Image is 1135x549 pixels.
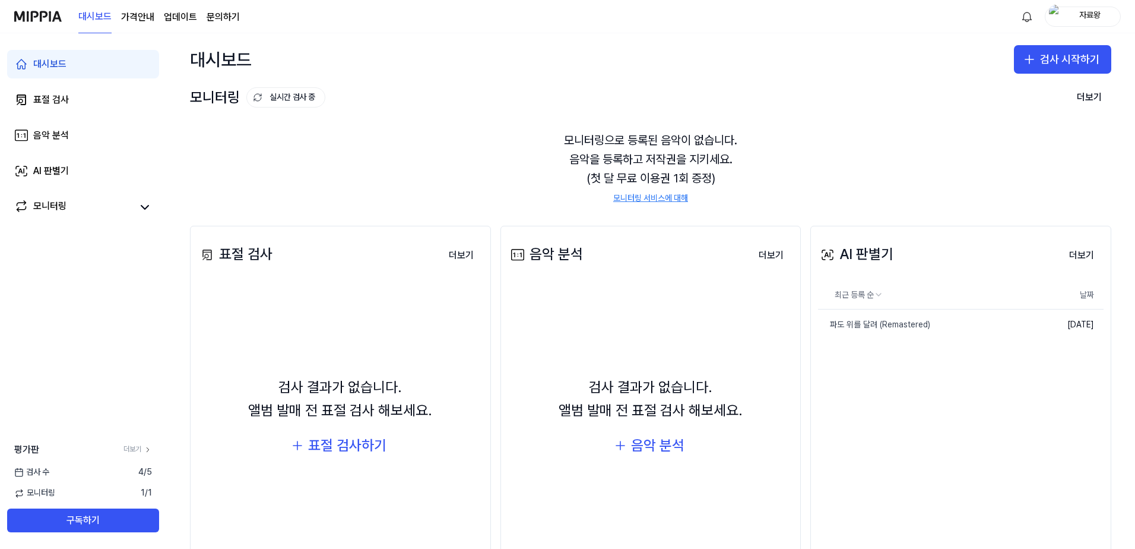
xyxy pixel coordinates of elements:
[308,434,386,457] div: 표절 검사하기
[246,87,325,108] button: 실시간 검사 중
[749,244,793,267] button: 더보기
[749,242,793,267] a: 더보기
[33,164,69,178] div: AI 판별기
[7,121,159,150] a: 음악 분석
[7,50,159,78] a: 대시보드
[78,1,112,33] a: 대시보드
[14,466,49,478] span: 검사 수
[207,10,240,24] a: 문의하기
[33,57,66,71] div: 대시보드
[190,45,252,74] div: 대시보드
[1035,281,1104,310] th: 날짜
[190,86,325,109] div: 모니터링
[439,242,483,267] a: 더보기
[508,243,583,266] div: 음악 분석
[1049,5,1063,29] img: profile
[14,443,39,457] span: 평가판
[33,199,66,216] div: 모니터링
[613,193,688,204] a: 모니터링 서비스에 대해
[123,444,152,455] a: 더보기
[248,376,432,422] div: 검사 결과가 없습니다. 앨범 발매 전 표절 검사 해보세요.
[559,376,743,422] div: 검사 결과가 없습니다. 앨범 발매 전 표절 검사 해보세요.
[1067,86,1111,109] button: 더보기
[33,128,69,143] div: 음악 분석
[1067,10,1113,23] div: 자료왕
[164,10,197,24] a: 업데이트
[14,199,133,216] a: 모니터링
[1020,10,1034,24] img: 알림
[1045,7,1121,27] button: profile자료왕
[14,487,55,499] span: 모니터링
[7,86,159,114] a: 표절 검사
[439,244,483,267] button: 더보기
[7,509,159,532] button: 구독하기
[1060,242,1104,267] a: 더보기
[605,431,696,460] button: 음악 분석
[282,431,398,460] button: 표절 검사하기
[33,93,69,107] div: 표절 검사
[190,116,1111,219] div: 모니터링으로 등록된 음악이 없습니다. 음악을 등록하고 저작권을 지키세요. (첫 달 무료 이용권 1회 증정)
[818,310,1035,340] a: 파도 위를 달려 (Remastered)
[631,434,684,457] div: 음악 분석
[1035,310,1104,340] td: [DATE]
[818,319,930,331] div: 파도 위를 달려 (Remastered)
[141,487,152,499] span: 1 / 1
[818,243,893,266] div: AI 판별기
[7,157,159,185] a: AI 판별기
[1060,244,1104,267] button: 더보기
[1014,45,1111,74] button: 검사 시작하기
[121,10,154,24] a: 가격안내
[138,466,152,478] span: 4 / 5
[198,243,272,266] div: 표절 검사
